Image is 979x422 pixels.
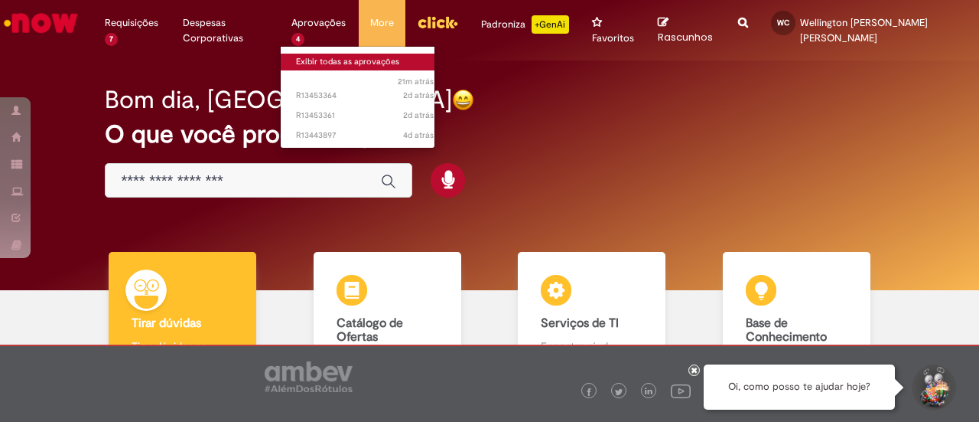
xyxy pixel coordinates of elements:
[105,33,118,46] span: 7
[541,316,619,331] b: Serviços de TI
[296,129,434,142] span: R13443897
[532,15,569,34] p: +GenAi
[403,110,434,121] span: 2d atrás
[183,15,269,46] span: Despesas Corporativas
[105,15,158,31] span: Requisições
[403,129,434,141] span: 4d atrás
[105,121,873,148] h2: O que você procura hoje?
[746,316,827,345] b: Base de Conhecimento
[132,316,201,331] b: Tirar dúvidas
[291,33,304,46] span: 4
[615,388,623,396] img: logo_footer_twitter.png
[132,339,233,369] p: Tirar dúvidas com Lupi Assist e Gen Ai
[777,18,789,28] span: WC
[489,252,694,384] a: Serviços de TI Encontre ajuda
[645,388,652,397] img: logo_footer_linkedin.png
[481,15,569,34] div: Padroniza
[541,339,642,354] p: Encontre ajuda
[417,11,458,34] img: click_logo_yellow_360x200.png
[694,252,899,384] a: Base de Conhecimento Consulte e aprenda
[296,110,434,122] span: R13453361
[403,110,434,121] time: 27/08/2025 15:56:24
[398,76,434,87] span: 21m atrás
[281,74,449,78] a: Aberto :
[105,87,452,113] h2: Bom dia, [GEOGRAPHIC_DATA]
[800,16,928,44] span: Wellington [PERSON_NAME] [PERSON_NAME]
[658,16,715,44] a: Rascunhos
[910,365,956,411] button: Iniciar Conversa de Suporte
[704,365,895,410] div: Oi, como posso te ajudar hoje?
[291,15,346,31] span: Aprovações
[281,127,449,144] a: Aberto R13443897 :
[398,76,434,87] time: 29/08/2025 11:02:44
[337,316,403,345] b: Catálogo de Ofertas
[592,31,634,46] span: Favoritos
[281,87,449,104] a: Aberto R13453364 :
[80,252,285,384] a: Tirar dúvidas Tirar dúvidas com Lupi Assist e Gen Ai
[281,107,449,124] a: Aberto R13453361 :
[585,388,593,396] img: logo_footer_facebook.png
[281,54,449,70] a: Exibir todas as aprovações
[403,90,434,101] time: 27/08/2025 15:57:16
[265,361,353,392] img: logo_footer_ambev_rotulo_gray.png
[370,15,394,31] span: More
[403,129,434,141] time: 25/08/2025 11:49:49
[671,381,691,401] img: logo_footer_youtube.png
[2,8,80,38] img: ServiceNow
[280,46,435,149] ul: Aprovações
[296,90,434,102] span: R13453364
[403,90,434,101] span: 2d atrás
[658,30,713,44] span: Rascunhos
[452,89,474,111] img: happy-face.png
[285,252,490,384] a: Catálogo de Ofertas Abra uma solicitação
